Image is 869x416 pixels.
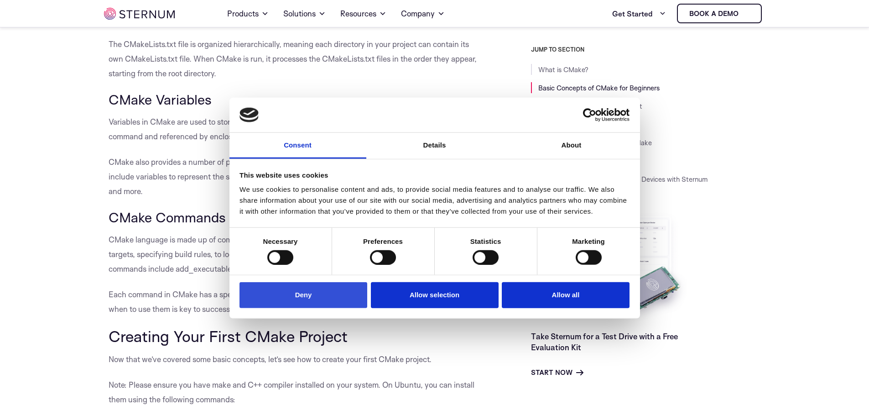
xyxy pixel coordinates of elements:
p: CMake also provides a number of predefined variables that you can use in your CMakeLists.txt file... [109,155,485,199]
strong: Preferences [363,237,403,245]
h3: JUMP TO SECTION [531,46,765,53]
p: Each command in CMake has a specific purpose and syntax. Understanding how these commands work an... [109,287,485,316]
strong: Statistics [470,237,501,245]
a: What is CMake? [538,65,588,74]
a: Book a demo [677,4,762,23]
div: This website uses cookies [239,170,630,181]
strong: Necessary [263,237,298,245]
p: The CMakeLists.txt file is organized hierarchically, meaning each directory in your project can c... [109,37,485,81]
img: sternum iot [742,10,749,17]
strong: Marketing [572,237,605,245]
a: Basic Concepts of CMake for Beginners [538,84,660,92]
div: We use cookies to personalise content and ads, to provide social media features and to analyse ou... [239,184,630,217]
a: Solutions [283,1,326,26]
a: Products [227,1,269,26]
a: Company [401,1,445,26]
h2: Creating Your First CMake Project [109,327,485,345]
img: logo [239,108,259,122]
img: sternum iot [104,8,175,20]
button: Allow selection [371,282,499,308]
p: Note: Please ensure you have make and C++ compiler installed on your system. On Ubuntu, you can i... [109,378,485,407]
p: Variables in CMake are used to store and manipulate information. They can be defined using the se... [109,115,485,144]
a: Take Sternum for a Test Drive with a Free Evaluation Kit [531,332,678,352]
button: Deny [239,282,367,308]
a: Usercentrics Cookiebot - opens in a new window [550,108,630,122]
a: Details [366,133,503,159]
a: Resources [340,1,386,26]
h3: CMake Commands [109,210,485,225]
h3: CMake Variables [109,92,485,107]
button: Allow all [502,282,630,308]
a: Start Now [531,367,583,378]
a: About [503,133,640,159]
a: Consent [229,133,366,159]
a: Get Started [612,5,666,23]
p: Now that we’ve covered some basic concepts, let’s see how to create your first CMake project. [109,352,485,367]
p: CMake language is made up of commands. These commands do everything from defining variables, addi... [109,232,485,276]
